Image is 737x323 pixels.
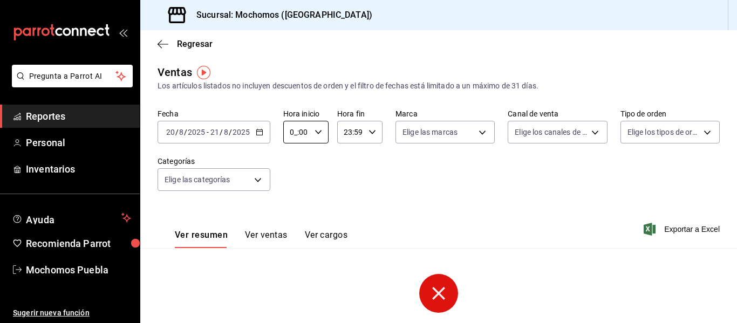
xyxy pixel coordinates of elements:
span: Elige las categorías [165,174,230,185]
input: ---- [232,128,250,136]
span: Mochomos Puebla [26,263,131,277]
span: / [184,128,187,136]
label: Hora fin [337,110,383,118]
input: ---- [187,128,206,136]
span: Elige las marcas [402,127,458,138]
span: - [207,128,209,136]
button: Exportar a Excel [646,223,720,236]
button: Ver resumen [175,230,228,248]
input: -- [223,128,229,136]
label: Categorías [158,157,270,165]
button: Pregunta a Parrot AI [12,65,133,87]
span: Recomienda Parrot [26,236,131,251]
span: Sugerir nueva función [13,307,131,319]
div: Los artículos listados no incluyen descuentos de orden y el filtro de fechas está limitado a un m... [158,80,720,92]
label: Fecha [158,110,270,118]
span: Elige los canales de venta [515,127,587,138]
span: / [175,128,179,136]
input: -- [166,128,175,136]
img: Tooltip marker [197,66,210,79]
span: / [229,128,232,136]
h3: Sucursal: Mochomos ([GEOGRAPHIC_DATA]) [188,9,372,22]
input: -- [179,128,184,136]
button: Ver cargos [305,230,348,248]
span: / [220,128,223,136]
span: Ayuda [26,211,117,224]
button: Regresar [158,39,213,49]
a: Pregunta a Parrot AI [8,78,133,90]
button: Ver ventas [245,230,288,248]
input: -- [210,128,220,136]
span: Elige los tipos de orden [627,127,700,138]
label: Marca [395,110,495,118]
span: Inventarios [26,162,131,176]
span: Personal [26,135,131,150]
button: open_drawer_menu [119,28,127,37]
span: Regresar [177,39,213,49]
div: navigation tabs [175,230,347,248]
label: Hora inicio [283,110,329,118]
label: Canal de venta [508,110,607,118]
span: Pregunta a Parrot AI [29,71,116,82]
div: Ventas [158,64,192,80]
label: Tipo de orden [620,110,720,118]
span: Reportes [26,109,131,123]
